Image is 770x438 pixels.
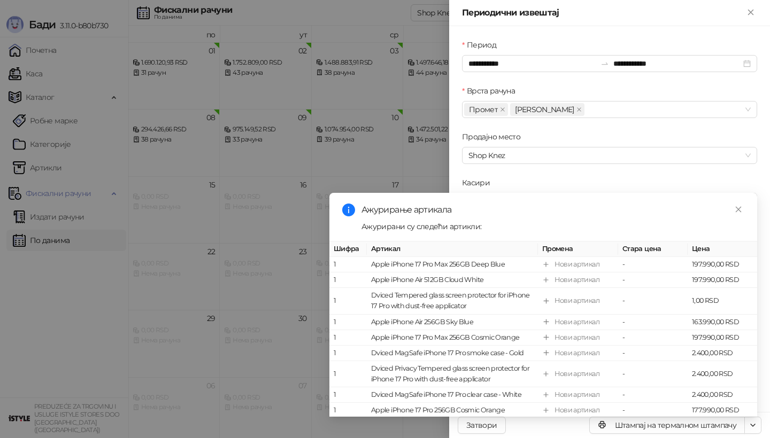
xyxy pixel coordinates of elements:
div: Ажурирање артикала [361,204,744,216]
td: 1 [329,314,367,330]
th: Цена [688,241,757,257]
td: 2.400,00 RSD [688,361,757,387]
span: Промет [469,104,498,115]
a: Close [733,204,744,215]
button: Close [744,6,757,19]
span: Shop Knez [468,147,751,163]
td: - [618,288,688,314]
td: - [618,257,688,272]
td: - [618,361,688,387]
label: Касири [462,177,497,189]
td: 197.990,00 RSD [688,330,757,346]
td: 2.400,00 RSD [688,346,757,361]
div: Периодични извештај [462,6,744,19]
span: to [600,59,609,68]
td: Dviced MagSafe iPhone 17 Pro smoke case - Gold [367,346,538,361]
div: Нови артикал [555,332,599,343]
th: Стара цена [618,241,688,257]
label: Период [462,39,503,51]
td: 1 [329,403,367,418]
td: 1 [329,361,367,387]
div: Нови артикал [555,259,599,270]
td: 177.990,00 RSD [688,403,757,418]
span: [PERSON_NAME] [515,104,574,115]
div: Нови артикал [555,369,599,379]
div: Нови артикал [555,405,599,416]
td: - [618,330,688,346]
td: 163.990,00 RSD [688,314,757,330]
td: 1 [329,288,367,314]
td: 1 [329,387,367,403]
td: 1,00 RSD [688,288,757,314]
th: Шифра [329,241,367,257]
div: Нови артикал [555,316,599,327]
td: Dviced Tempered glass screen protector for iPhone 17 Pro with dust-free applicator [367,288,538,314]
td: Apple iPhone Air 256GB Sky Blue [367,314,538,330]
td: 2.400,00 RSD [688,387,757,403]
td: Apple iPhone 17 Pro Max 256GB Cosmic Orange [367,330,538,346]
td: 1 [329,257,367,272]
div: Нови артикал [555,389,599,400]
td: 1 [329,272,367,288]
td: - [618,314,688,330]
td: - [618,346,688,361]
span: swap-right [600,59,609,68]
td: 1 [329,330,367,346]
td: 197.990,00 RSD [688,272,757,288]
td: - [618,272,688,288]
td: Dviced MagSafe iPhone 17 Pro clear case - White [367,387,538,403]
div: Нови артикал [555,295,599,306]
td: Apple iPhone 17 Pro Max 256GB Deep Blue [367,257,538,272]
td: - [618,403,688,418]
td: Apple iPhone Air 512GB Cloud White [367,272,538,288]
span: close [735,206,742,213]
th: Артикал [367,241,538,257]
td: Dviced Privacy Tempered glass screen protector for iPhone 17 Pro with dust-free applicator [367,361,538,387]
td: - [618,387,688,403]
div: Нови артикал [555,275,599,285]
label: Врста рачуна [462,85,522,97]
div: Ажурирани су следећи артикли: [361,221,744,232]
span: close [576,107,582,112]
td: 1 [329,346,367,361]
th: Промена [538,241,618,257]
div: Нови артикал [555,348,599,358]
label: Продајно место [462,131,527,143]
span: info-circle [342,204,355,216]
td: Apple iPhone 17 Pro 256GB Cosmic Orange [367,403,538,418]
td: 197.990,00 RSD [688,257,757,272]
span: close [500,107,505,112]
input: Период [468,58,596,69]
